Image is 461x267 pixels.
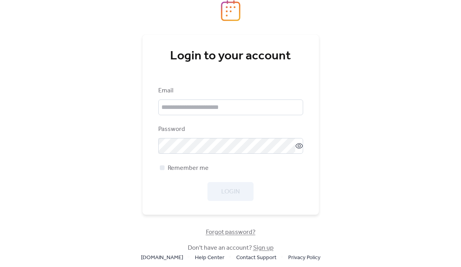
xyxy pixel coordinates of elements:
[195,253,224,263] span: Help Center
[141,252,183,262] a: [DOMAIN_NAME]
[168,164,209,173] span: Remember me
[236,252,276,262] a: Contact Support
[188,243,274,253] span: Don't have an account?
[206,228,255,237] span: Forgot password?
[158,86,302,96] div: Email
[195,252,224,262] a: Help Center
[253,242,274,254] a: Sign up
[288,252,320,262] a: Privacy Policy
[236,253,276,263] span: Contact Support
[158,125,302,134] div: Password
[158,48,303,64] div: Login to your account
[141,253,183,263] span: [DOMAIN_NAME]
[206,230,255,234] a: Forgot password?
[288,253,320,263] span: Privacy Policy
